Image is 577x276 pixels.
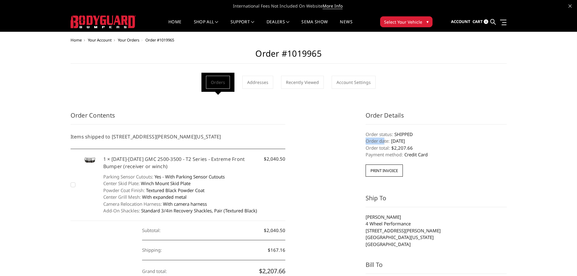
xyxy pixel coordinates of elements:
[71,48,507,64] h2: Order #1019965
[142,221,285,241] dd: $2,040.50
[366,138,390,145] dt: Order date:
[103,207,140,214] dt: Add-On Shackles:
[340,20,352,32] a: News
[103,173,286,180] dd: Yes - With Parking Sensor Cutouts
[103,194,141,201] dt: Center Grill Mesh:
[206,76,230,89] a: Orders
[103,173,153,180] dt: Parking Sensor Cutouts:
[366,227,507,234] li: [STREET_ADDRESS][PERSON_NAME]
[366,194,507,207] h3: Ship To
[473,14,488,30] a: Cart 0
[473,19,483,24] span: Cart
[366,151,403,158] dt: Payment method:
[366,260,507,274] h3: Bill To
[366,145,390,151] dt: Order total:
[142,240,162,260] dt: Shipping:
[71,111,286,125] h3: Order Contents
[79,155,100,166] img: 2020-2023 GMC 2500-3500 - T2 Series - Extreme Front Bumper (receiver or winch)
[366,241,507,248] li: [GEOGRAPHIC_DATA]
[366,145,507,151] dd: $2,207.66
[366,138,507,145] dd: [DATE]
[484,19,488,24] span: 0
[103,187,145,194] dt: Powder Coat Finish:
[323,3,343,9] a: More Info
[380,16,433,27] button: Select Your Vehicle
[71,15,136,28] img: BODYGUARD BUMPERS
[142,221,161,240] dt: Subtotal:
[366,131,507,138] dd: SHIPPED
[366,214,507,221] li: [PERSON_NAME]
[194,20,218,32] a: shop all
[71,133,286,140] h5: Items shipped to [STREET_ADDRESS][PERSON_NAME][US_STATE]
[301,20,328,32] a: SEMA Show
[281,76,324,89] a: Recently Viewed
[242,76,273,89] a: Addresses
[451,19,470,24] span: Account
[71,37,82,43] a: Home
[103,207,286,214] dd: Standard 3/4in Recovery Shackles, Pair (Textured Black)
[366,151,507,158] dd: Credit Card
[118,37,139,43] a: Your Orders
[103,201,162,208] dt: Camera Relocation Harness:
[366,220,507,227] li: 4 Wheel Performance
[426,18,429,25] span: ▾
[88,37,112,43] a: Your Account
[145,37,174,43] span: Order #1019965
[547,247,577,276] iframe: Chat Widget
[366,111,507,125] h3: Order Details
[103,180,140,187] dt: Center Skid Plate:
[384,19,422,25] span: Select Your Vehicle
[142,240,285,260] dd: $167.16
[366,165,403,177] button: Print Invoice
[168,20,181,32] a: Home
[103,201,286,208] dd: With camera harness
[103,187,286,194] dd: Textured Black Powder Coat
[451,14,470,30] a: Account
[103,194,286,201] dd: With expanded metal
[366,131,393,138] dt: Order status:
[230,20,254,32] a: Support
[103,155,286,170] h5: 1 × [DATE]-[DATE] GMC 2500-3500 - T2 Series - Extreme Front Bumper (receiver or winch)
[264,155,285,162] span: $2,040.50
[366,234,507,241] li: [GEOGRAPHIC_DATA][US_STATE]
[103,180,286,187] dd: Winch Mount Skid Plate
[267,20,290,32] a: Dealers
[332,76,376,89] a: Account Settings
